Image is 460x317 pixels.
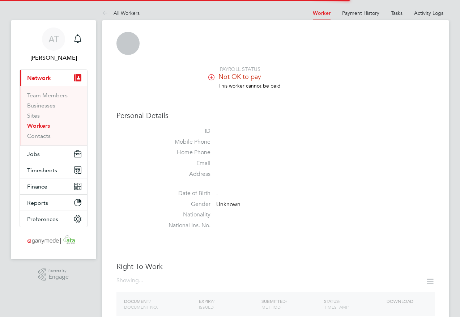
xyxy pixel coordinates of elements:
[48,34,59,44] span: AT
[391,10,402,16] a: Tasks
[25,234,82,246] img: ganymedesolutions-logo-retina.png
[160,200,210,208] label: Gender
[20,70,87,86] button: Network
[48,274,69,280] span: Engage
[48,268,69,274] span: Powered by
[160,138,210,146] label: Mobile Phone
[116,277,145,284] div: Showing
[160,222,210,229] label: National Ins. No.
[216,190,218,197] span: -
[27,75,51,81] span: Network
[27,92,68,99] a: Team Members
[216,201,240,208] span: Unknown
[20,146,87,162] button: Jobs
[27,132,51,139] a: Contacts
[20,195,87,211] button: Reports
[160,211,210,219] label: Nationality
[160,149,210,156] label: Home Phone
[414,10,443,16] a: Activity Logs
[102,10,140,16] a: All Workers
[20,234,88,246] a: Go to home page
[20,178,87,194] button: Finance
[218,83,281,89] span: This worker cannot be paid
[11,20,96,259] nav: Main navigation
[27,167,57,174] span: Timesheets
[218,72,261,81] span: Not OK to pay
[20,28,88,62] a: AT[PERSON_NAME]
[20,162,87,178] button: Timesheets
[342,10,379,16] a: Payment History
[27,199,48,206] span: Reports
[160,127,210,135] label: ID
[116,262,435,271] h3: Right To Work
[27,216,58,223] span: Preferences
[20,211,87,227] button: Preferences
[27,183,47,190] span: Finance
[20,86,87,145] div: Network
[116,111,435,120] h3: Personal Details
[160,170,210,178] label: Address
[313,10,331,16] a: Worker
[220,66,260,72] span: PAYROLL STATUS
[139,277,143,284] span: ...
[20,54,88,62] span: Angie Taylor
[27,151,40,157] span: Jobs
[27,122,50,129] a: Workers
[27,112,40,119] a: Sites
[160,160,210,167] label: Email
[38,268,69,282] a: Powered byEngage
[160,190,210,197] label: Date of Birth
[27,102,55,109] a: Businesses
